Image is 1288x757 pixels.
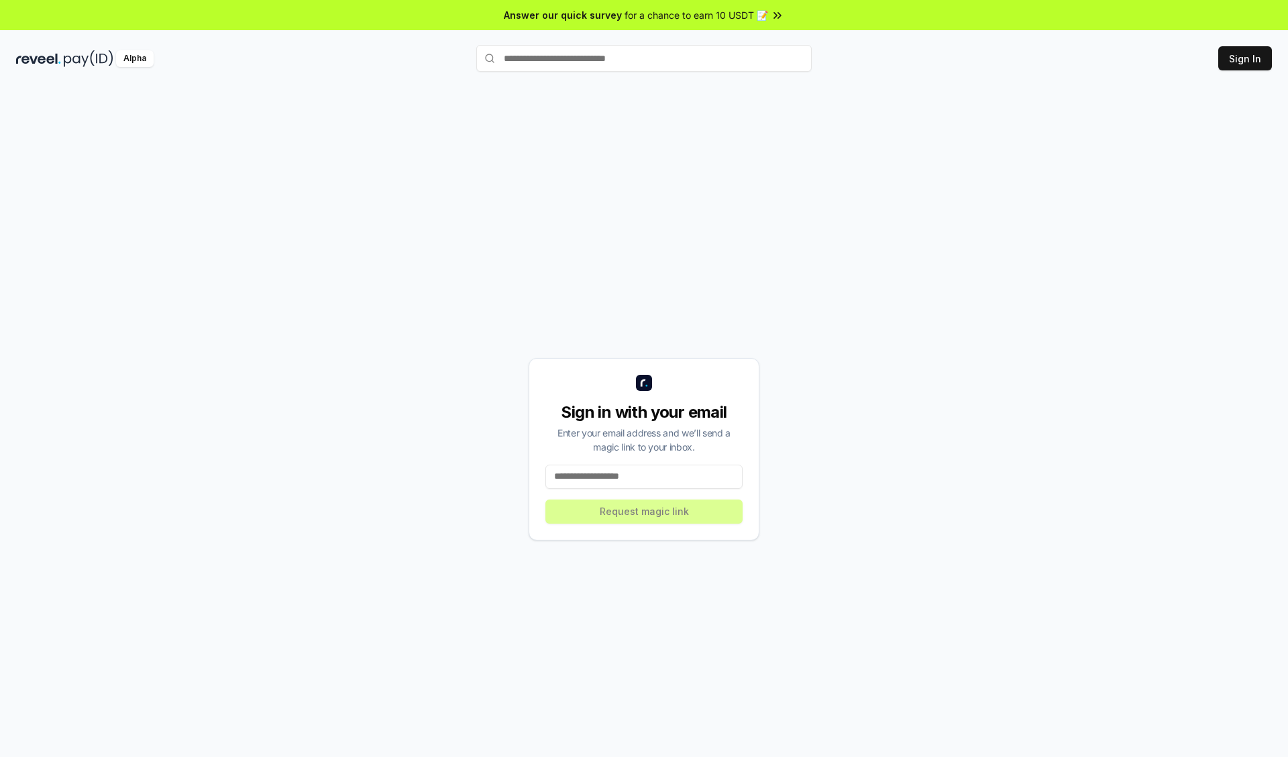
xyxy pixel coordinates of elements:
span: for a chance to earn 10 USDT 📝 [625,8,768,22]
button: Sign In [1218,46,1272,70]
div: Alpha [116,50,154,67]
img: pay_id [64,50,113,67]
img: logo_small [636,375,652,391]
img: reveel_dark [16,50,61,67]
span: Answer our quick survey [504,8,622,22]
div: Enter your email address and we’ll send a magic link to your inbox. [545,426,743,454]
div: Sign in with your email [545,402,743,423]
